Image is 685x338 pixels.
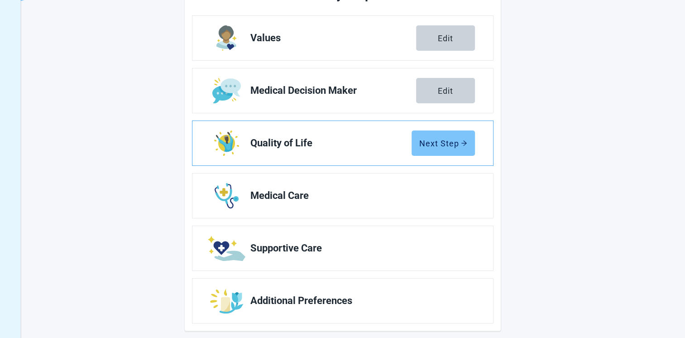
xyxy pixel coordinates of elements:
[192,16,493,60] a: Edit Values section
[250,138,412,149] span: Quality of Life
[416,25,475,51] button: Edit
[192,121,493,165] a: Edit Quality of Life section
[192,279,493,323] a: Edit Additional Preferences section
[250,243,468,254] span: Supportive Care
[416,78,475,103] button: Edit
[192,226,493,270] a: Edit Supportive Care section
[419,139,467,148] div: Next Step
[250,33,416,43] span: Values
[461,140,467,146] span: arrow-right
[438,86,453,95] div: Edit
[412,130,475,156] button: Next Steparrow-right
[438,34,453,43] div: Edit
[250,190,468,201] span: Medical Care
[250,85,416,96] span: Medical Decision Maker
[192,174,493,218] a: Edit Medical Care section
[192,68,493,113] a: Edit Medical Decision Maker section
[250,295,468,306] span: Additional Preferences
